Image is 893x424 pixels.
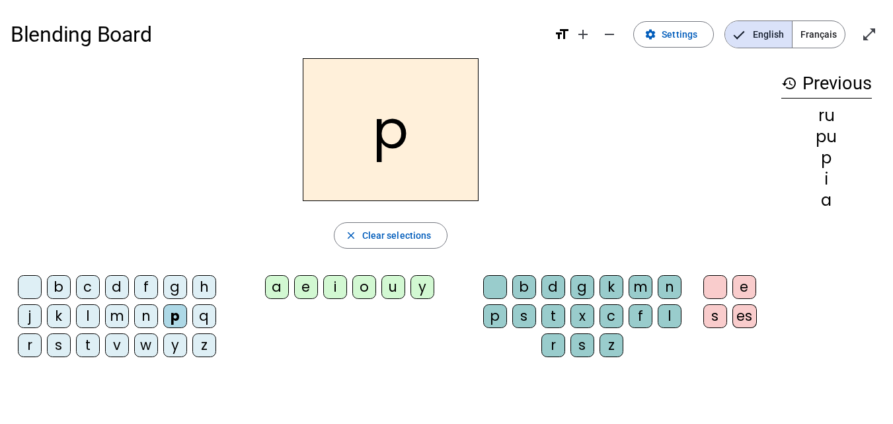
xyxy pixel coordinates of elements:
div: c [600,304,623,328]
div: i [781,171,872,187]
mat-icon: history [781,75,797,91]
div: i [323,275,347,299]
div: m [105,304,129,328]
div: e [732,275,756,299]
div: g [163,275,187,299]
div: f [134,275,158,299]
span: English [725,21,792,48]
mat-icon: add [575,26,591,42]
div: s [703,304,727,328]
div: y [410,275,434,299]
div: z [192,333,216,357]
mat-icon: format_size [554,26,570,42]
div: ru [781,108,872,124]
div: s [47,333,71,357]
div: k [600,275,623,299]
div: d [541,275,565,299]
button: Settings [633,21,714,48]
h3: Previous [781,69,872,99]
div: p [163,304,187,328]
span: Settings [662,26,697,42]
div: z [600,333,623,357]
div: b [47,275,71,299]
div: b [512,275,536,299]
span: Clear selections [362,228,432,243]
div: t [76,333,100,357]
div: w [134,333,158,357]
mat-icon: open_in_full [861,26,877,42]
div: y [163,333,187,357]
span: Français [793,21,845,48]
div: j [18,304,42,328]
div: r [18,333,42,357]
div: t [541,304,565,328]
mat-button-toggle-group: Language selection [724,21,845,48]
div: x [570,304,594,328]
div: r [541,333,565,357]
div: q [192,304,216,328]
mat-icon: settings [644,28,656,40]
button: Clear selections [334,222,448,249]
div: l [658,304,681,328]
div: s [512,304,536,328]
button: Decrease font size [596,21,623,48]
h2: p [303,58,479,201]
div: h [192,275,216,299]
div: o [352,275,376,299]
div: v [105,333,129,357]
div: p [483,304,507,328]
div: c [76,275,100,299]
button: Enter full screen [856,21,882,48]
div: a [781,192,872,208]
div: f [629,304,652,328]
div: g [570,275,594,299]
mat-icon: close [345,230,357,241]
div: l [76,304,100,328]
div: es [732,304,757,328]
div: n [134,304,158,328]
div: e [294,275,318,299]
div: a [265,275,289,299]
div: d [105,275,129,299]
div: pu [781,129,872,145]
div: m [629,275,652,299]
div: p [781,150,872,166]
h1: Blending Board [11,13,543,56]
div: n [658,275,681,299]
div: u [381,275,405,299]
mat-icon: remove [602,26,617,42]
div: k [47,304,71,328]
div: s [570,333,594,357]
button: Increase font size [570,21,596,48]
